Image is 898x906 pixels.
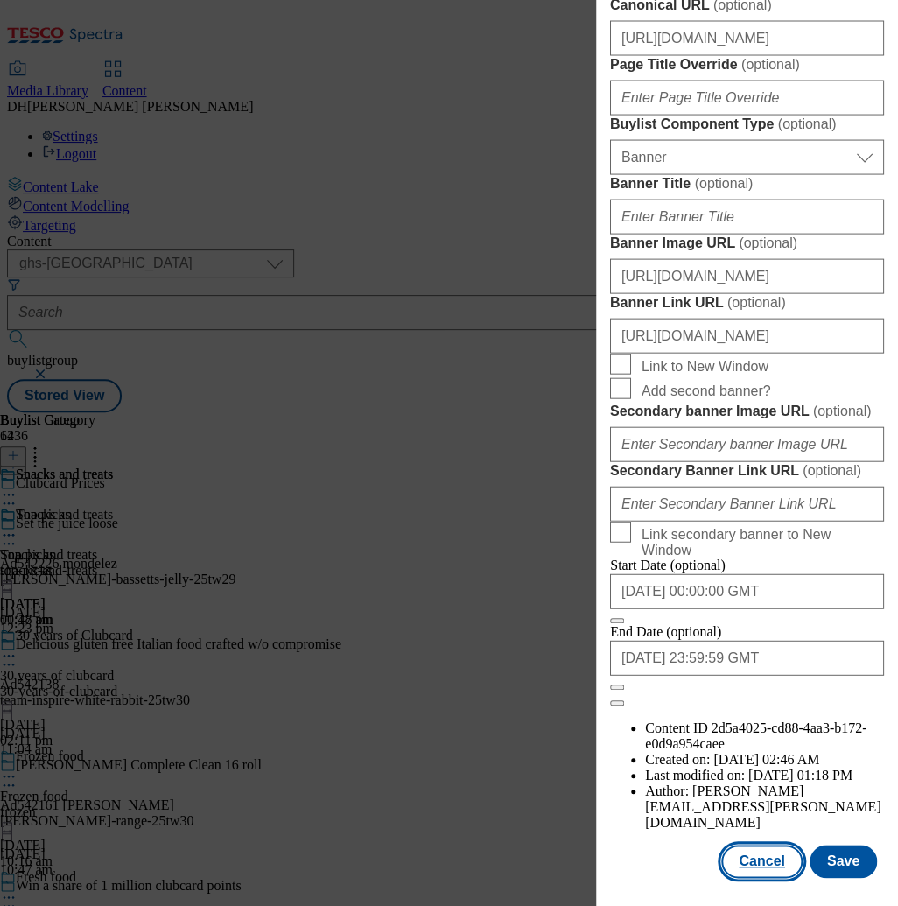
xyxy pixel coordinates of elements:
[610,174,884,192] label: Banner Title
[610,640,884,675] input: Enter Date
[727,294,786,309] span: ( optional )
[741,56,800,71] span: ( optional )
[721,845,802,878] button: Cancel
[810,845,877,878] button: Save
[610,258,884,293] input: Enter Banner Image URL
[778,116,837,130] span: ( optional )
[610,55,884,73] label: Page Title Override
[610,199,884,234] input: Enter Banner Title
[610,685,624,690] button: Close
[610,618,624,623] button: Close
[610,80,884,115] input: Enter Page Title Override
[642,526,877,558] span: Link secondary banner to New Window
[803,462,861,477] span: ( optional )
[642,383,771,398] span: Add second banner?
[610,234,884,251] label: Banner Image URL
[610,461,884,479] label: Secondary Banner Link URL
[610,573,884,608] input: Enter Date
[645,783,880,830] span: [PERSON_NAME][EMAIL_ADDRESS][PERSON_NAME][DOMAIN_NAME]
[645,720,866,751] span: 2d5a4025-cd88-4aa3-b172-e0d9a954caee
[739,235,797,249] span: ( optional )
[610,402,884,419] label: Secondary banner Image URL
[610,293,884,311] label: Banner Link URL
[748,768,852,783] span: [DATE] 01:18 PM
[610,426,884,461] input: Enter Secondary banner Image URL
[645,768,884,783] li: Last modified on:
[813,403,872,418] span: ( optional )
[645,783,884,831] li: Author:
[610,20,884,55] input: Enter Canonical URL
[642,358,768,374] span: Link to New Window
[610,624,721,639] span: End Date (optional)
[645,752,884,768] li: Created on:
[645,720,884,752] li: Content ID
[610,558,726,572] span: Start Date (optional)
[695,175,754,190] span: ( optional )
[713,752,819,767] span: [DATE] 02:46 AM
[610,115,884,132] label: Buylist Component Type
[610,486,884,521] input: Enter Secondary Banner Link URL
[610,318,884,353] input: Enter Banner Link URL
